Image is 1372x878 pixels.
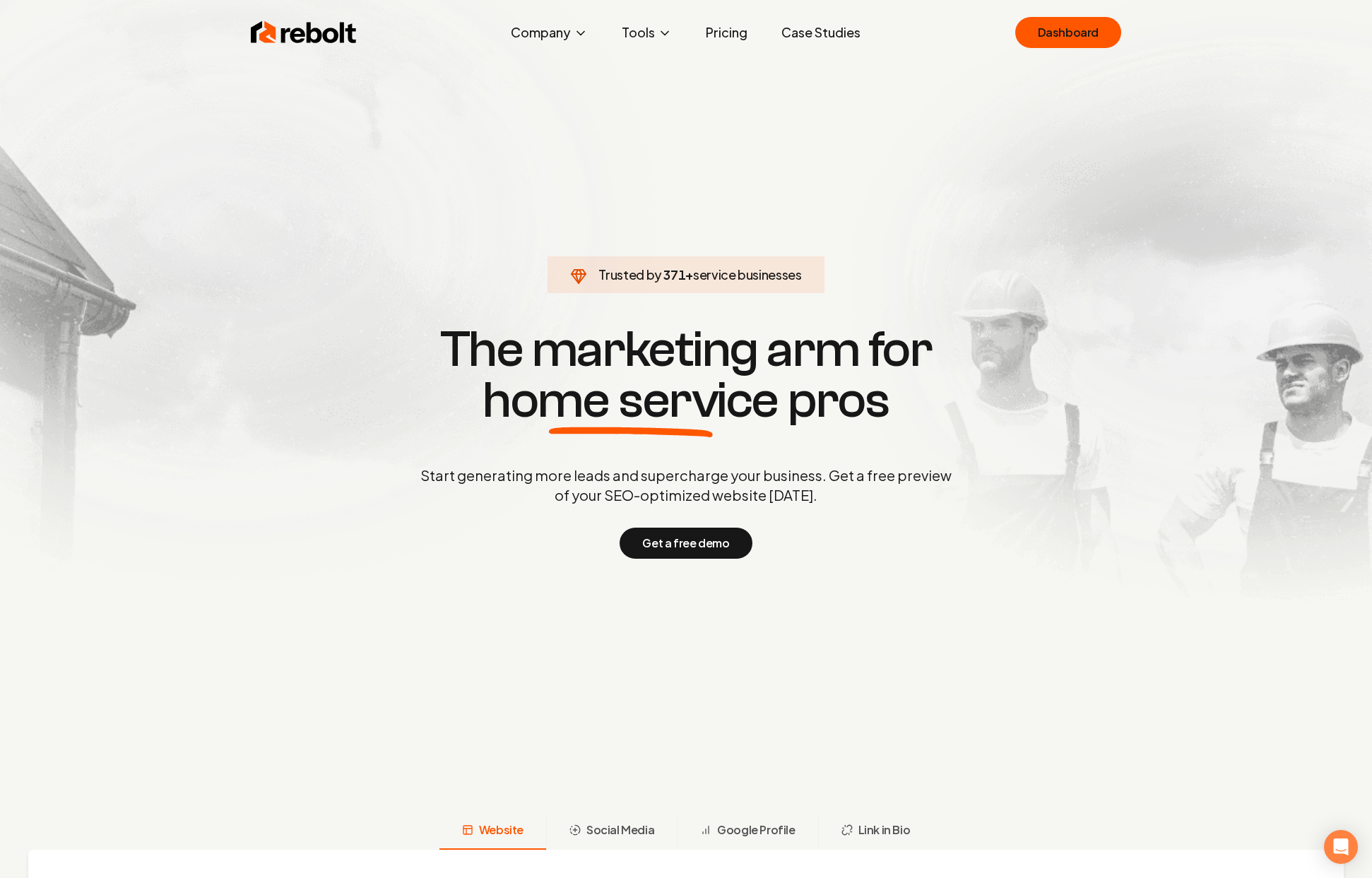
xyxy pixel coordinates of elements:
[347,324,1025,426] h1: The marketing arm for pros
[483,375,779,426] span: home service
[499,18,599,47] button: Company
[439,813,546,850] button: Website
[1015,17,1121,48] a: Dashboard
[770,18,872,47] a: Case Studies
[663,265,685,285] span: 371
[677,813,817,850] button: Google Profile
[418,465,954,505] p: Start generating more leads and supercharge your business. Get a free preview of your SEO-optimiz...
[858,821,911,838] span: Link in Bio
[479,821,524,838] span: Website
[693,266,802,283] span: service businesses
[685,266,693,283] span: +
[610,18,683,47] button: Tools
[620,528,752,559] button: Get a free demo
[717,821,795,838] span: Google Profile
[694,18,759,47] a: Pricing
[598,266,661,283] span: Trusted by
[251,18,357,47] img: Rebolt Logo
[1324,830,1358,864] div: Open Intercom Messenger
[546,813,677,850] button: Social Media
[818,813,933,850] button: Link in Bio
[586,821,654,838] span: Social Media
